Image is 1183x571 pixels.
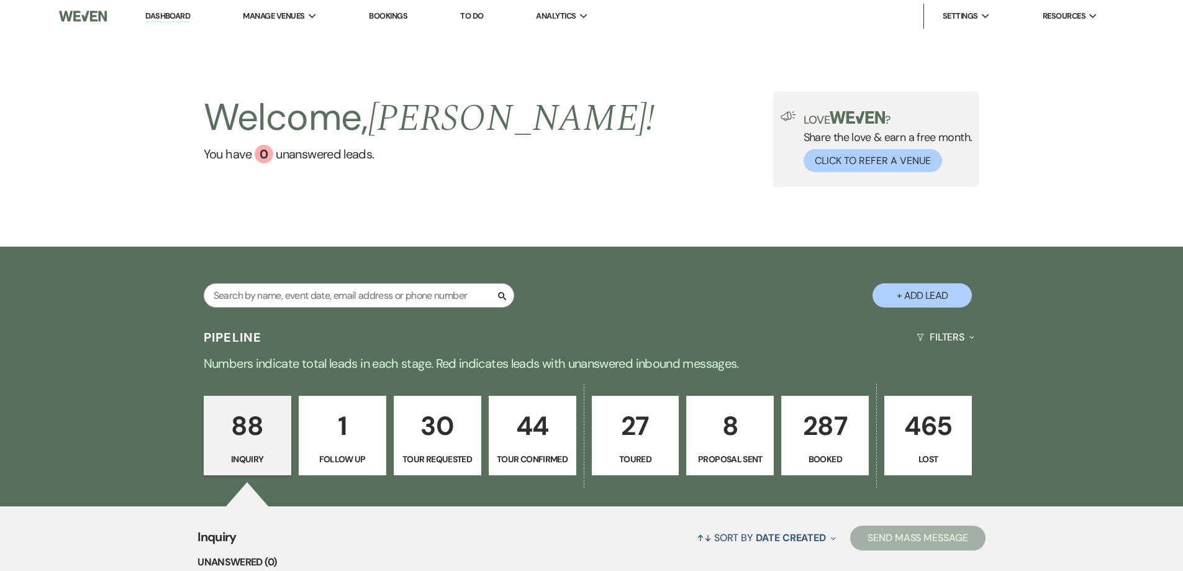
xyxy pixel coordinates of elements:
a: You have 0 unanswered leads. [204,145,655,163]
div: 0 [255,145,273,163]
p: 1 [307,405,378,447]
a: To Do [460,11,483,21]
p: Lost [892,452,964,466]
span: [PERSON_NAME] ! [368,90,655,147]
button: Sort By Date Created [692,521,841,554]
h3: Pipeline [204,329,262,346]
img: Weven Logo [59,3,106,29]
a: 88Inquiry [204,396,291,475]
p: 27 [600,405,671,447]
img: loud-speaker-illustration.svg [781,111,796,121]
button: Send Mass Message [850,526,986,550]
span: ↑↓ [697,531,712,544]
span: Inquiry [197,528,237,554]
div: Share the love & earn a free month. [796,111,972,172]
p: Toured [600,452,671,466]
p: Booked [789,452,861,466]
span: Analytics [536,10,576,22]
a: 44Tour Confirmed [489,396,576,475]
span: Manage Venues [243,10,304,22]
a: Bookings [369,11,407,21]
p: Follow Up [307,452,378,466]
button: Filters [912,321,979,354]
p: 8 [694,405,766,447]
a: 1Follow Up [299,396,386,475]
p: Proposal Sent [694,452,766,466]
button: + Add Lead [873,283,972,308]
p: 465 [892,405,964,447]
a: Dashboard [145,11,190,22]
p: 30 [402,405,473,447]
span: Settings [943,10,978,22]
a: 465Lost [884,396,972,475]
p: Numbers indicate total leads in each stage. Red indicates leads with unanswered inbound messages. [145,354,1039,373]
a: 287Booked [781,396,869,475]
a: 27Toured [592,396,679,475]
p: Love ? [804,111,972,126]
p: Tour Requested [402,452,473,466]
img: weven-logo-green.svg [830,111,885,124]
p: Tour Confirmed [497,452,568,466]
p: 88 [212,405,283,447]
a: 8Proposal Sent [686,396,774,475]
h2: Welcome, [204,91,655,145]
p: 287 [789,405,861,447]
p: 44 [497,405,568,447]
p: Inquiry [212,452,283,466]
input: Search by name, event date, email address or phone number [204,283,514,308]
button: Click to Refer a Venue [804,149,942,172]
a: 30Tour Requested [394,396,481,475]
li: Unanswered (0) [197,554,986,570]
span: Resources [1043,10,1086,22]
span: Date Created [756,531,826,544]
